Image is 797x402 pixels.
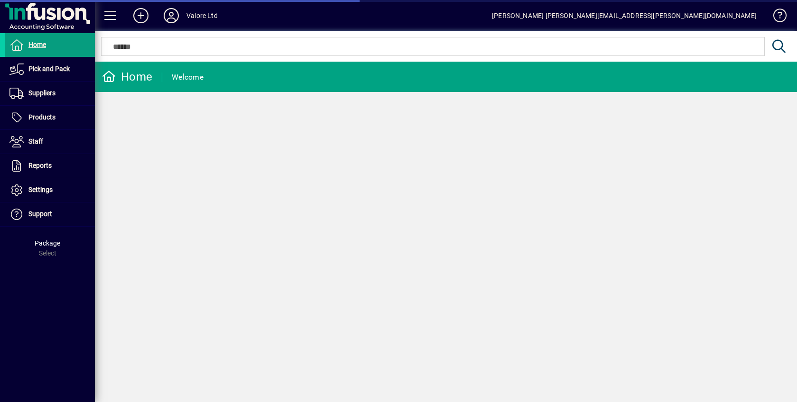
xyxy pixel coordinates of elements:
[766,2,785,33] a: Knowledge Base
[28,89,56,97] span: Suppliers
[5,154,95,178] a: Reports
[5,57,95,81] a: Pick and Pack
[35,239,60,247] span: Package
[5,106,95,129] a: Products
[126,7,156,24] button: Add
[28,186,53,193] span: Settings
[5,130,95,154] a: Staff
[102,69,152,84] div: Home
[28,137,43,145] span: Staff
[492,8,757,23] div: [PERSON_NAME] [PERSON_NAME][EMAIL_ADDRESS][PERSON_NAME][DOMAIN_NAME]
[172,70,204,85] div: Welcome
[5,202,95,226] a: Support
[28,162,52,169] span: Reports
[28,41,46,48] span: Home
[28,210,52,218] span: Support
[5,82,95,105] a: Suppliers
[28,113,56,121] span: Products
[5,178,95,202] a: Settings
[186,8,218,23] div: Valore Ltd
[156,7,186,24] button: Profile
[28,65,70,73] span: Pick and Pack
